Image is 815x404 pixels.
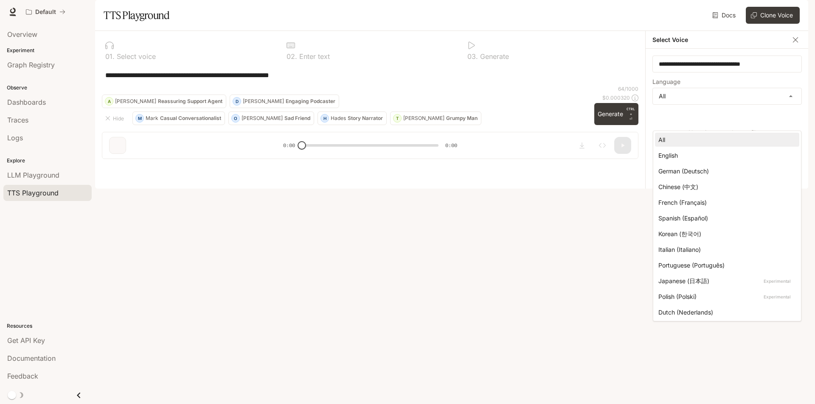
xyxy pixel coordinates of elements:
div: Spanish (Español) [658,214,793,223]
div: German (Deutsch) [658,167,793,176]
div: All [658,135,793,144]
p: Experimental [762,277,793,285]
div: English [658,151,793,160]
div: Korean (한국어) [658,229,793,238]
p: Experimental [762,293,793,301]
div: Chinese (中文) [658,182,793,191]
div: Dutch (Nederlands) [658,308,793,317]
div: French (Français) [658,198,793,207]
div: Italian (Italiano) [658,245,793,254]
div: Portuguese (Português) [658,261,793,270]
div: Polish (Polski) [658,292,793,301]
div: Japanese (日本語) [658,276,793,285]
